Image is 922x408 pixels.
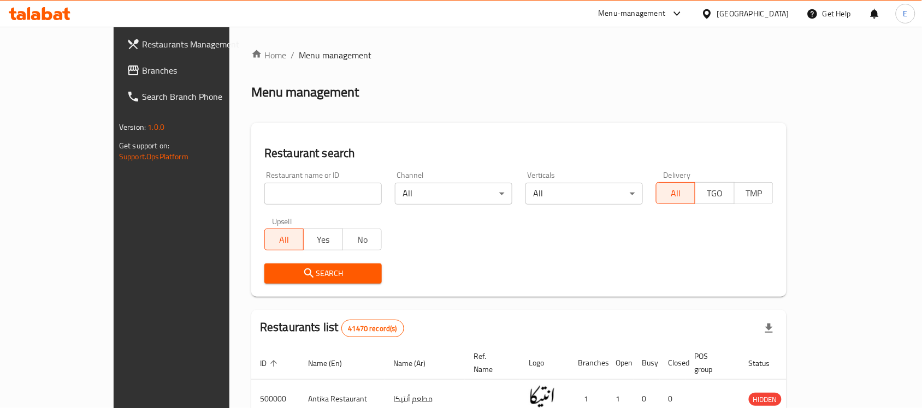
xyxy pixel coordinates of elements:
span: Search Branch Phone [142,90,259,103]
span: TGO [700,185,730,201]
span: 41470 record(s) [342,323,404,334]
div: Total records count [341,320,404,337]
span: All [269,232,299,248]
button: No [342,229,382,250]
span: Ref. Name [474,350,507,376]
span: POS group [695,350,727,376]
div: [GEOGRAPHIC_DATA] [717,8,789,20]
div: Menu-management [599,7,666,20]
span: All [661,185,691,201]
th: Busy [634,346,660,380]
label: Delivery [664,171,691,179]
span: Search [273,267,373,280]
span: Name (Ar) [393,357,440,370]
th: Branches [569,346,607,380]
span: Menu management [299,49,371,62]
div: All [395,183,512,205]
span: Name (En) [308,357,356,370]
nav: breadcrumb [251,49,787,62]
h2: Restaurant search [264,145,773,161]
span: ID [260,357,281,370]
span: Get support on: [119,139,169,153]
div: Export file [756,315,782,341]
a: Restaurants Management [118,31,268,57]
span: Branches [142,64,259,77]
li: / [291,49,294,62]
th: Open [607,346,634,380]
h2: Menu management [251,83,359,101]
input: Search for restaurant name or ID.. [264,183,382,205]
button: All [264,229,304,250]
div: HIDDEN [749,393,782,406]
label: Upsell [272,218,292,225]
th: Closed [660,346,686,380]
button: Yes [303,229,342,250]
h2: Restaurants list [260,319,404,337]
a: Home [251,49,286,62]
span: 1.0.0 [147,120,164,134]
span: E [903,8,908,20]
span: No [347,232,377,248]
a: Support.OpsPlatform [119,149,188,164]
a: Search Branch Phone [118,83,268,110]
span: TMP [739,185,769,201]
button: TMP [734,182,773,204]
th: Logo [520,346,569,380]
button: Search [264,263,382,284]
span: HIDDEN [749,393,782,406]
span: Yes [308,232,338,248]
span: Version: [119,120,146,134]
a: Branches [118,57,268,83]
span: Restaurants Management [142,38,259,51]
div: All [525,183,643,205]
button: TGO [695,182,734,204]
button: All [656,182,695,204]
span: Status [749,357,784,370]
